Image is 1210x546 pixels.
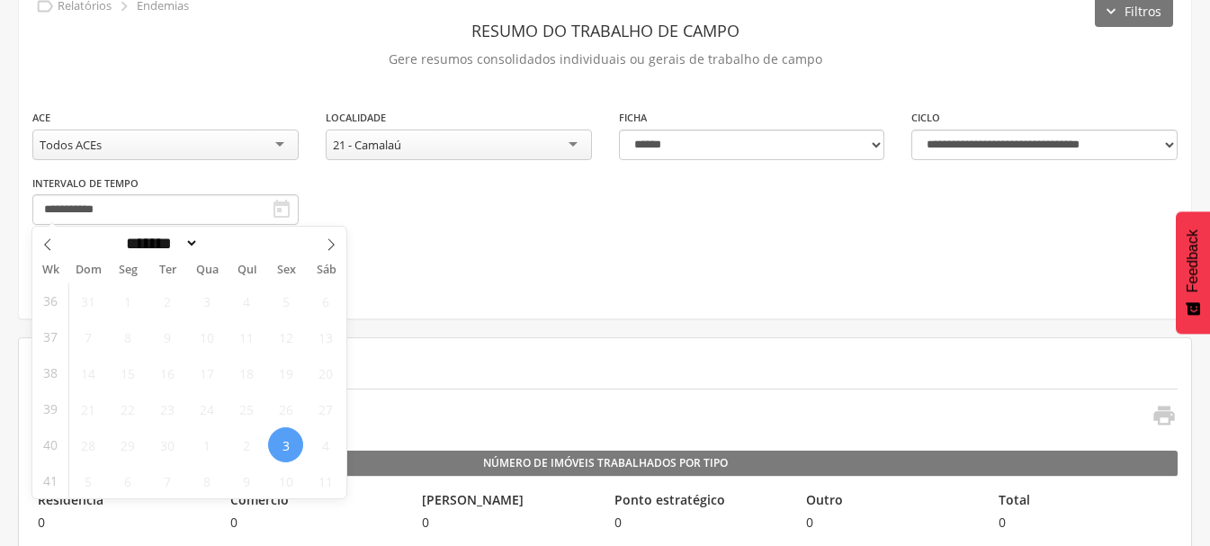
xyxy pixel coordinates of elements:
[307,264,346,276] span: Sáb
[189,355,224,390] span: Setembro 17, 2025
[268,391,303,426] span: Setembro 26, 2025
[993,491,1177,512] legend: Total
[993,514,1177,532] span: 0
[149,391,184,426] span: Setembro 23, 2025
[43,391,58,426] span: 39
[308,283,343,318] span: Setembro 6, 2025
[229,319,264,354] span: Setembro 11, 2025
[70,463,105,498] span: Outubro 5, 2025
[417,491,600,512] legend: [PERSON_NAME]
[32,491,216,512] legend: Residência
[1141,403,1177,433] a: 
[149,355,184,390] span: Setembro 16, 2025
[229,355,264,390] span: Setembro 18, 2025
[189,463,224,498] span: Outubro 8, 2025
[110,463,145,498] span: Outubro 6, 2025
[228,264,267,276] span: Qui
[110,355,145,390] span: Setembro 15, 2025
[70,355,105,390] span: Setembro 14, 2025
[43,355,58,390] span: 38
[268,463,303,498] span: Outubro 10, 2025
[149,463,184,498] span: Outubro 7, 2025
[32,451,1178,476] legend: Número de Imóveis Trabalhados por Tipo
[148,264,187,276] span: Ter
[1176,211,1210,334] button: Feedback - Mostrar pesquisa
[271,199,292,220] i: 
[229,463,264,498] span: Outubro 9, 2025
[43,319,58,354] span: 37
[32,257,68,282] span: Wk
[267,264,307,276] span: Sex
[609,491,793,512] legend: Ponto estratégico
[32,176,139,191] label: Intervalo de Tempo
[326,111,386,125] label: Localidade
[70,283,105,318] span: Agosto 31, 2025
[308,463,343,498] span: Outubro 11, 2025
[1152,403,1177,428] i: 
[308,355,343,390] span: Setembro 20, 2025
[1185,229,1201,292] span: Feedback
[308,427,343,462] span: Outubro 4, 2025
[268,319,303,354] span: Setembro 12, 2025
[108,264,148,276] span: Seg
[43,427,58,462] span: 40
[70,319,105,354] span: Setembro 7, 2025
[333,137,401,153] div: 21 - Camalaú
[32,47,1178,72] p: Gere resumos consolidados individuais ou gerais de trabalho de campo
[189,319,224,354] span: Setembro 10, 2025
[801,514,984,532] span: 0
[225,491,408,512] legend: Comércio
[189,283,224,318] span: Setembro 3, 2025
[110,391,145,426] span: Setembro 22, 2025
[199,234,258,253] input: Year
[801,491,984,512] legend: Outro
[619,111,647,125] label: Ficha
[225,514,408,532] span: 0
[229,391,264,426] span: Setembro 25, 2025
[32,514,216,532] span: 0
[308,319,343,354] span: Setembro 13, 2025
[121,234,200,253] select: Month
[32,111,50,125] label: ACE
[43,283,58,318] span: 36
[268,427,303,462] span: Outubro 3, 2025
[68,264,108,276] span: Dom
[110,283,145,318] span: Setembro 1, 2025
[229,427,264,462] span: Outubro 2, 2025
[40,137,102,153] div: Todos ACEs
[417,514,600,532] span: 0
[187,264,227,276] span: Qua
[149,283,184,318] span: Setembro 2, 2025
[609,514,793,532] span: 0
[32,14,1178,47] header: Resumo do Trabalho de Campo
[43,463,58,498] span: 41
[70,391,105,426] span: Setembro 21, 2025
[911,111,940,125] label: Ciclo
[149,427,184,462] span: Setembro 30, 2025
[189,427,224,462] span: Outubro 1, 2025
[308,391,343,426] span: Setembro 27, 2025
[189,391,224,426] span: Setembro 24, 2025
[268,355,303,390] span: Setembro 19, 2025
[110,319,145,354] span: Setembro 8, 2025
[268,283,303,318] span: Setembro 5, 2025
[110,427,145,462] span: Setembro 29, 2025
[229,283,264,318] span: Setembro 4, 2025
[149,319,184,354] span: Setembro 9, 2025
[70,427,105,462] span: Setembro 28, 2025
